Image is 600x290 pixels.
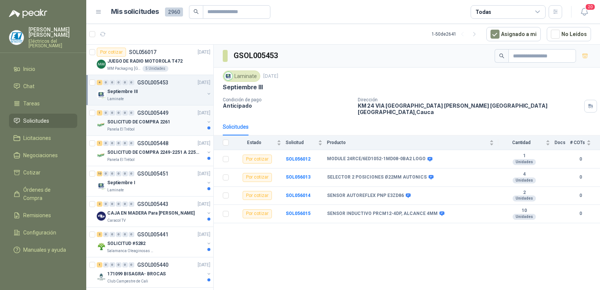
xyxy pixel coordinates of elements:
div: 0 [103,171,109,176]
div: 0 [116,262,121,267]
div: Por cotizar [243,155,272,164]
img: Company Logo [97,181,106,190]
th: Solicitud [286,135,327,150]
div: 0 [116,201,121,207]
a: 1 0 0 0 0 0 GSOL005448[DATE] Company LogoSOLICITUD DE COMPRA 2249-2251 A 2256-2258 Y 2262Panela E... [97,139,212,163]
p: Septiembre III [107,88,138,95]
p: Laminate [107,96,124,102]
span: Solicitud [286,140,316,145]
div: Unidades [513,195,536,201]
a: 1 0 0 0 0 0 GSOL005440[DATE] Company Logo171099 BISAGRA- BROCASClub Campestre de Cali [97,260,212,284]
span: Inicio [23,65,35,73]
p: GSOL005441 [137,232,168,237]
div: 0 [122,201,128,207]
a: Inicio [9,62,77,76]
p: [DATE] [198,140,210,147]
div: 0 [109,232,115,237]
div: 0 [129,262,134,267]
div: Unidades [513,177,536,183]
p: JUEGO DE RADIO MOTOROLA T472 [107,58,183,65]
button: 20 [577,5,591,19]
div: 0 [109,80,115,85]
div: Todas [475,8,491,16]
div: 1 [97,141,102,146]
p: Condición de pago [223,97,352,102]
p: CAJA EN MADERA Para [PERSON_NAME] [107,210,195,217]
span: Manuales y ayuda [23,246,66,254]
p: SOLICITUD DE COMPRA 2261 [107,119,170,126]
img: Company Logo [97,151,106,160]
b: 0 [570,174,591,181]
div: 0 [116,80,121,85]
p: Dirección [358,97,581,102]
b: 10 [498,208,550,214]
a: Manuales y ayuda [9,243,77,257]
b: 0 [570,210,591,217]
div: 0 [116,141,121,146]
div: 4 [97,80,102,85]
p: MM Packaging [GEOGRAPHIC_DATA] [107,66,141,72]
div: 0 [122,232,128,237]
a: Solicitudes [9,114,77,128]
img: Company Logo [97,212,106,221]
a: 2 0 0 0 0 0 GSOL005443[DATE] Company LogoCAJA EN MADERA Para [PERSON_NAME]Caracol TV [97,200,212,224]
div: 5 Unidades [142,66,168,72]
p: Club Campestre de Cali [107,278,148,284]
b: MODULE 24RCE/6ED1052-1MD08-0BA2 LOGO [327,156,426,162]
span: search [499,53,504,59]
p: SOLICITUD #5282 [107,240,145,247]
b: SOL056015 [286,211,310,216]
img: Logo peakr [9,9,47,18]
div: 0 [103,80,109,85]
span: Remisiones [23,211,51,219]
div: Por cotizar [243,191,272,200]
b: 0 [570,156,591,163]
p: [DATE] [198,261,210,269]
b: SOL056012 [286,156,310,162]
p: SOL056017 [129,50,156,55]
div: 0 [109,201,115,207]
div: Por cotizar [243,173,272,182]
img: Company Logo [97,60,106,69]
div: 1 [97,262,102,267]
img: Company Logo [9,30,24,45]
div: 0 [129,171,134,176]
span: Chat [23,82,34,90]
a: Licitaciones [9,131,77,145]
div: 1 [97,110,102,116]
div: 0 [122,80,128,85]
b: 0 [570,192,591,199]
span: 20 [585,3,595,11]
p: GSOL005440 [137,262,168,267]
div: Unidades [513,214,536,220]
th: Estado [233,135,286,150]
p: 171099 BISAGRA- BROCAS [107,270,166,278]
div: 2 [97,232,102,237]
p: [DATE] [263,73,278,80]
div: 0 [116,110,121,116]
img: Company Logo [97,272,106,281]
p: SOLICITUD DE COMPRA 2249-2251 A 2256-2258 Y 2262 [107,149,201,156]
div: 0 [116,232,121,237]
p: GSOL005449 [137,110,168,116]
a: Remisiones [9,208,77,222]
div: 0 [122,262,128,267]
p: Laminate [107,187,124,193]
span: Negociaciones [23,151,58,159]
button: No Leídos [547,27,591,41]
a: Configuración [9,225,77,240]
p: [DATE] [198,170,210,177]
a: SOL056013 [286,174,310,180]
p: Eléctricos del [PERSON_NAME] [28,39,77,48]
p: GSOL005451 [137,171,168,176]
a: Por cotizarSOL056017[DATE] Company LogoJUEGO DE RADIO MOTOROLA T472MM Packaging [GEOGRAPHIC_DATA]... [86,45,213,75]
div: 0 [103,262,109,267]
a: 4 0 0 0 0 0 GSOL005453[DATE] Company LogoSeptiembre IIILaminate [97,78,212,102]
span: Licitaciones [23,134,51,142]
b: SOL056014 [286,193,310,198]
div: Por cotizar [243,209,272,218]
div: Por cotizar [97,48,126,57]
p: [DATE] [198,110,210,117]
div: 0 [103,110,109,116]
div: 0 [116,171,121,176]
